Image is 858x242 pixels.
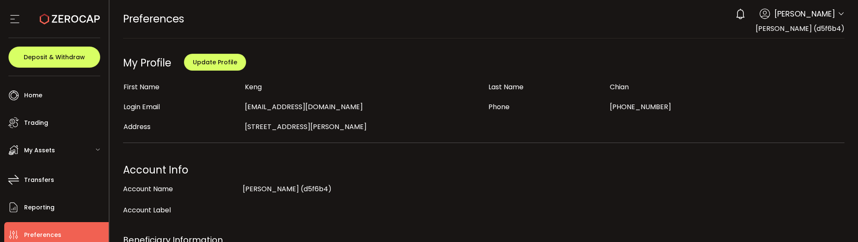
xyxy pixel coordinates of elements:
[123,202,238,219] div: Account Label
[610,102,671,112] span: [PHONE_NUMBER]
[245,122,367,132] span: [STREET_ADDRESS][PERSON_NAME]
[123,82,159,92] span: First Name
[245,102,363,112] span: [EMAIL_ADDRESS][DOMAIN_NAME]
[610,82,629,92] span: Chian
[24,89,42,102] span: Home
[24,229,61,241] span: Preferences
[24,54,85,60] span: Deposit & Withdraw
[8,47,100,68] button: Deposit & Withdraw
[123,181,238,198] div: Account Name
[488,82,524,92] span: Last Name
[488,102,510,112] span: Phone
[245,82,262,92] span: Keng
[24,117,48,129] span: Trading
[123,11,184,26] span: Preferences
[123,162,845,179] div: Account Info
[123,122,151,132] span: Address
[243,184,332,194] span: [PERSON_NAME] (d5f6b4)
[816,201,858,242] iframe: Chat Widget
[756,24,844,33] span: [PERSON_NAME] (d5f6b4)
[24,174,54,186] span: Transfers
[184,54,246,71] button: Update Profile
[123,56,171,70] div: My Profile
[193,58,237,66] span: Update Profile
[123,102,160,112] span: Login Email
[24,201,55,214] span: Reporting
[774,8,835,19] span: [PERSON_NAME]
[24,144,55,157] span: My Assets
